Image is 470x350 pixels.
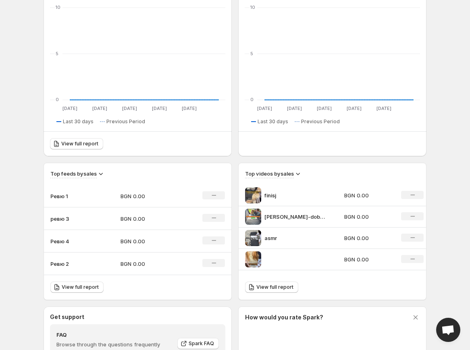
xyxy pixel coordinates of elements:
h3: Top feeds by sales [50,170,97,178]
p: Ревю 1 [50,192,91,200]
text: 0 [250,97,254,102]
p: BGN 0.00 [121,237,178,245]
text: 10 [56,4,60,10]
p: finisj [264,191,325,199]
p: BGN 0.00 [344,213,392,221]
text: [DATE] [122,106,137,111]
text: [DATE] [317,106,332,111]
p: BGN 0.00 [344,255,392,263]
h3: Top videos by sales [245,170,294,178]
text: [DATE] [62,106,77,111]
text: [DATE] [347,106,362,111]
h3: How would you rate Spark? [245,313,323,321]
a: View full report [50,138,103,149]
a: View full report [245,282,298,293]
a: View full report [50,282,104,293]
a: Spark FAQ [177,338,219,349]
text: [DATE] [152,106,167,111]
p: BGN 0.00 [121,215,178,223]
img: asmr [245,230,261,246]
span: Last 30 days [258,118,288,125]
span: Spark FAQ [189,340,214,347]
text: 0 [56,97,59,102]
p: Ревю 2 [50,260,91,268]
text: [DATE] [376,106,391,111]
p: ревю 3 [50,215,91,223]
text: 5 [56,51,58,56]
p: BGN 0.00 [121,260,178,268]
text: 10 [250,4,255,10]
text: [DATE] [92,106,107,111]
text: [DATE] [257,106,272,111]
text: 5 [250,51,253,56]
p: asmr [264,234,325,242]
span: Previous Period [301,118,340,125]
p: BGN 0.00 [344,234,392,242]
h3: Get support [50,313,84,321]
text: [DATE] [182,106,197,111]
span: View full report [256,284,293,290]
h4: FAQ [56,331,172,339]
p: BGN 0.00 [121,192,178,200]
span: Last 30 days [63,118,94,125]
span: Previous Period [106,118,145,125]
span: View full report [62,284,99,290]
p: BGN 0.00 [344,191,392,199]
span: View full report [61,141,98,147]
img: finisj [245,187,261,203]
p: [PERSON_NAME]-dobro sub [264,213,325,221]
text: [DATE] [287,106,302,111]
p: Ревю 4 [50,237,91,245]
div: Open chat [436,318,460,342]
img: leo po-dobro sub [245,209,261,225]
